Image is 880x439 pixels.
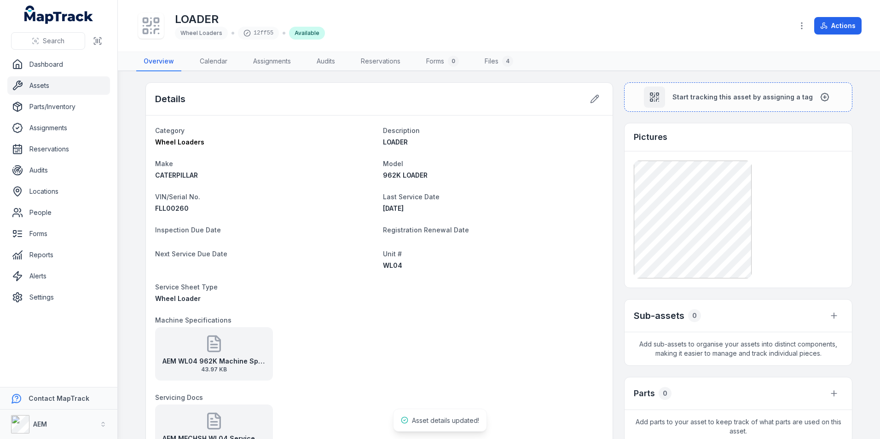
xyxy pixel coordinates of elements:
span: Wheel Loaders [155,138,204,146]
button: Start tracking this asset by assigning a tag [624,82,852,112]
div: 12ff55 [238,27,279,40]
span: FLL00260 [155,204,189,212]
a: Reservations [353,52,408,71]
span: Add sub-assets to organise your assets into distinct components, making it easier to manage and t... [625,332,852,365]
span: Unit # [383,250,402,258]
div: 0 [659,387,672,400]
a: Settings [7,288,110,306]
a: Reservations [7,140,110,158]
span: Asset details updated! [412,416,479,424]
span: WL04 [383,261,402,269]
a: Audits [7,161,110,179]
span: Start tracking this asset by assigning a tag [672,92,813,102]
strong: AEM WL04 962K Machine Specifications [162,357,266,366]
a: Assignments [246,52,298,71]
button: Actions [814,17,862,35]
span: [DATE] [383,204,404,212]
span: Model [383,160,403,168]
a: Assignments [7,119,110,137]
div: 0 [688,309,701,322]
button: Search [11,32,85,50]
span: CATERPILLAR [155,171,198,179]
a: Files4 [477,52,521,71]
strong: Contact MapTrack [29,394,89,402]
span: VIN/Serial No. [155,193,200,201]
a: Assets [7,76,110,95]
span: Inspection Due Date [155,226,221,234]
div: 4 [502,56,513,67]
a: Audits [309,52,342,71]
a: People [7,203,110,222]
span: Next Service Due Date [155,250,227,258]
span: Machine Specifications [155,316,232,324]
a: MapTrack [24,6,93,24]
span: Make [155,160,173,168]
a: Dashboard [7,55,110,74]
a: Alerts [7,267,110,285]
span: 43.97 KB [162,366,266,373]
time: 10/08/2025, 12:00:00 am [383,204,404,212]
span: Service Sheet Type [155,283,218,291]
strong: AEM [33,420,47,428]
a: Locations [7,182,110,201]
h2: Sub-assets [634,309,684,322]
a: Reports [7,246,110,264]
a: Calendar [192,52,235,71]
span: LOADER [383,138,408,146]
h3: Pictures [634,131,667,144]
div: Available [289,27,325,40]
h3: Parts [634,387,655,400]
span: Last Service Date [383,193,440,201]
span: Wheel Loader [155,295,201,302]
span: Description [383,127,420,134]
a: Parts/Inventory [7,98,110,116]
span: Search [43,36,64,46]
span: Wheel Loaders [180,29,222,36]
a: Overview [136,52,181,71]
span: 962K LOADER [383,171,428,179]
h1: LOADER [175,12,325,27]
span: Servicing Docs [155,393,203,401]
span: Registration Renewal Date [383,226,469,234]
div: 0 [448,56,459,67]
a: Forms [7,225,110,243]
span: Category [155,127,185,134]
h2: Details [155,92,185,105]
a: Forms0 [419,52,466,71]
